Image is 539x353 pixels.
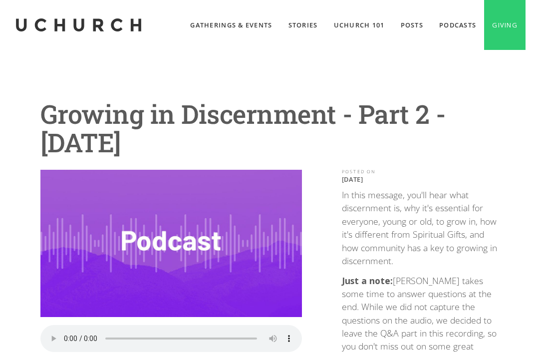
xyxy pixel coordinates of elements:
[342,170,499,174] div: POSTED ON
[342,188,499,267] p: In this message, you'll hear what discernment is, why it's essential for everyone, young or old, ...
[40,170,302,317] img: Growing in Discernment - Part 2 - May 15th, 2022
[342,175,499,183] p: [DATE]
[342,275,393,287] strong: Just a note:
[40,100,499,157] h1: Growing in Discernment - Part 2 - [DATE]
[40,325,302,352] audio: Your browser does not support the audio element.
